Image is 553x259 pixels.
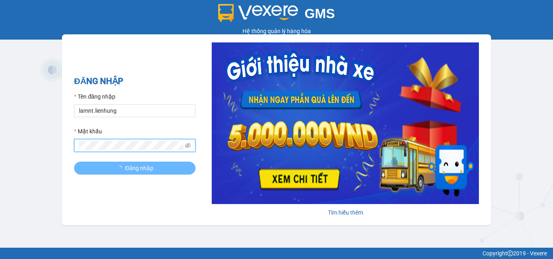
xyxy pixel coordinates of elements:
img: logo 2 [218,4,298,22]
label: Tên đăng nhập [74,92,115,101]
button: Đăng nhập [74,162,196,175]
div: Copyright 2019 - Vexere [6,249,547,258]
div: Hệ thống quản lý hàng hóa [2,27,551,36]
span: eye-invisible [185,143,191,148]
span: GMS [304,6,335,21]
img: banner-0 [212,42,479,204]
span: Đăng nhập [125,164,153,173]
span: copyright [507,251,513,256]
div: Tìm hiểu thêm [212,208,479,217]
span: loading [116,165,125,171]
a: GMS [218,12,335,19]
input: Tên đăng nhập [74,104,196,117]
input: Mật khẩu [79,141,183,150]
label: Mật khẩu [74,127,102,136]
h2: ĐĂNG NHẬP [74,75,196,88]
